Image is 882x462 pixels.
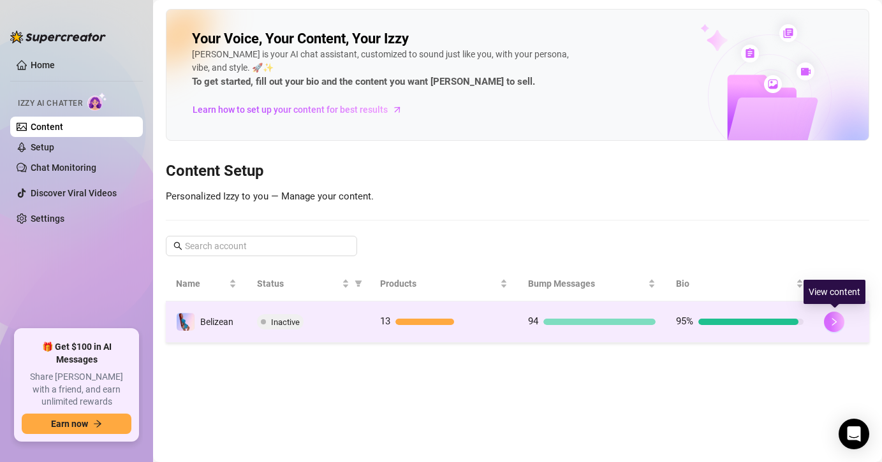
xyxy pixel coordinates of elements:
span: Bump Messages [528,277,645,291]
span: search [173,242,182,250]
strong: To get started, fill out your bio and the content you want [PERSON_NAME] to sell. [192,76,535,87]
span: Izzy AI Chatter [18,97,82,110]
img: logo-BBDzfeDw.svg [10,31,106,43]
th: Name [166,266,247,301]
span: filter [355,280,362,287]
span: arrow-right [93,419,102,428]
img: Belizean [177,313,195,331]
div: Open Intercom Messenger [839,419,869,449]
span: Bio [676,277,793,291]
span: Earn now [51,419,88,429]
span: Name [176,277,226,291]
span: Share [PERSON_NAME] with a friend, and earn unlimited rewards [22,371,131,408]
span: filter [352,274,365,293]
div: View content [804,280,865,304]
img: AI Chatter [87,92,107,111]
th: Bio [666,266,814,301]
a: Settings [31,213,64,224]
div: [PERSON_NAME] is your AI chat assistant, customized to sound just like you, with your persona, vi... [192,48,575,90]
th: Products [370,266,518,301]
a: Discover Viral Videos [31,188,117,198]
h2: Your Voice, Your Content, Your Izzy [192,30,409,48]
span: 13 [380,315,390,327]
span: Products [380,277,497,291]
span: Belizean [200,317,233,327]
h3: Content Setup [166,161,869,182]
a: Chat Monitoring [31,162,96,173]
span: Status [257,277,339,291]
a: Setup [31,142,54,152]
img: ai-chatter-content-library-cLFOSyPT.png [671,10,869,140]
span: 95% [676,315,693,327]
span: Personalized Izzy to you — Manage your content. [166,191,374,202]
span: 🎁 Get $100 in AI Messages [22,341,131,366]
span: 94 [528,315,538,327]
span: Inactive [271,317,300,327]
button: right [824,312,844,332]
th: Status [247,266,370,301]
span: arrow-right [391,103,404,116]
input: Search account [185,239,339,253]
th: Bump Messages [518,266,666,301]
a: Content [31,122,63,132]
span: Learn how to set up your content for best results [193,103,388,117]
a: Home [31,60,55,70]
span: right [830,317,839,326]
a: Learn how to set up your content for best results [192,99,412,120]
button: Earn nowarrow-right [22,414,131,434]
